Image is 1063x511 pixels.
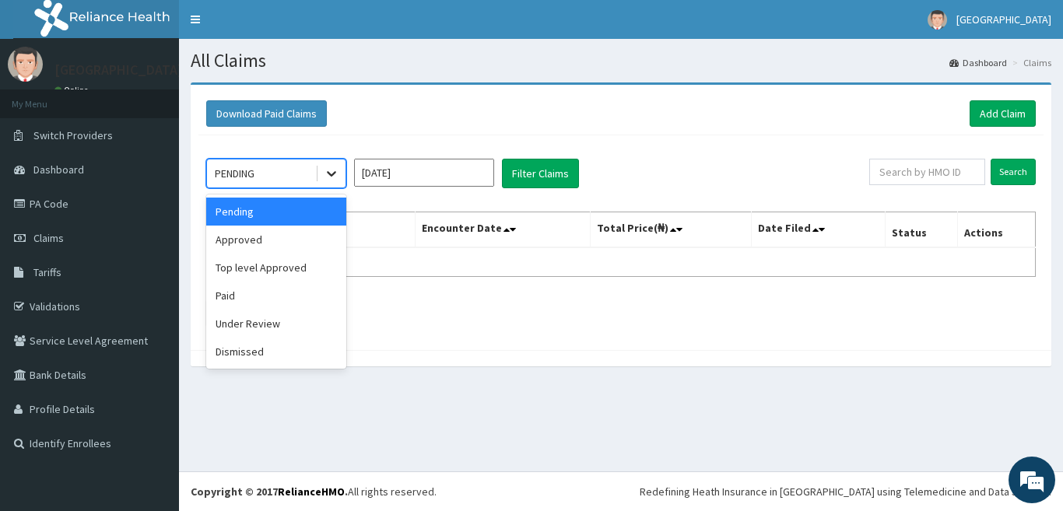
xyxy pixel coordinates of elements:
div: Redefining Heath Insurance in [GEOGRAPHIC_DATA] using Telemedicine and Data Science! [640,484,1051,499]
span: Claims [33,231,64,245]
div: Approved [206,226,346,254]
span: Switch Providers [33,128,113,142]
a: Add Claim [970,100,1036,127]
div: Pending [206,198,346,226]
h1: All Claims [191,51,1051,71]
li: Claims [1009,56,1051,69]
th: Actions [957,212,1035,248]
div: Paid [206,282,346,310]
div: PENDING [215,166,254,181]
p: [GEOGRAPHIC_DATA] [54,63,183,77]
div: Top level Approved [206,254,346,282]
div: Dismissed [206,338,346,366]
input: Search by HMO ID [869,159,985,185]
th: Total Price(₦) [590,212,752,248]
th: Status [886,212,958,248]
a: Dashboard [949,56,1007,69]
th: Encounter Date [416,212,590,248]
input: Select Month and Year [354,159,494,187]
span: Tariffs [33,265,61,279]
span: Dashboard [33,163,84,177]
img: User Image [8,47,43,82]
footer: All rights reserved. [179,471,1063,511]
img: User Image [928,10,947,30]
button: Download Paid Claims [206,100,327,127]
strong: Copyright © 2017 . [191,485,348,499]
a: Online [54,85,92,96]
input: Search [991,159,1036,185]
a: RelianceHMO [278,485,345,499]
div: Under Review [206,310,346,338]
span: [GEOGRAPHIC_DATA] [956,12,1051,26]
button: Filter Claims [502,159,579,188]
th: Date Filed [752,212,886,248]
